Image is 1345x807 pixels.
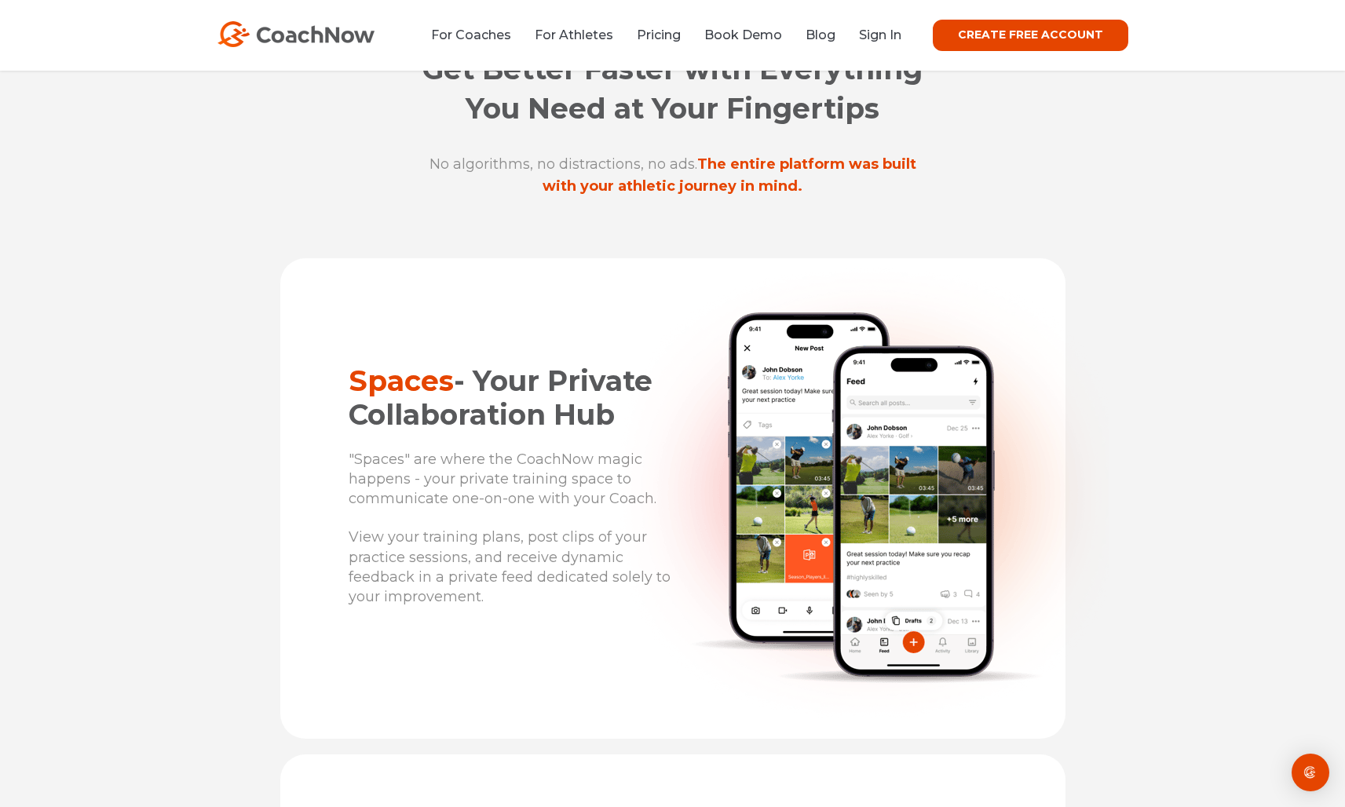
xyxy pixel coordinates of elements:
[1292,754,1329,791] div: Open Intercom Messenger
[349,450,673,525] p: "Spaces" are where the CoachNow magic happens - your private training space to communicate one-on...
[431,27,511,42] a: For Coaches
[806,27,835,42] a: Blog
[614,258,1109,728] img: CoachNow main feed showing gallery posts and coach athlete interactions
[217,21,375,47] img: CoachNow Logo
[535,27,613,42] a: For Athletes
[543,155,916,195] strong: The entire platform was built with your athletic journey in mind.
[422,52,923,126] span: Get Better Faster with Everything You Need at Your Fingertips
[349,363,652,432] span: - Your Private Collaboration Hub
[349,363,454,398] span: Spaсes
[349,528,673,623] p: View your training plans, post clips of your practice sessions, and receive dynamic feedback in a...
[422,153,923,197] p: No algorithms, no distractions, no ads.
[637,27,681,42] a: Pricing
[933,20,1128,51] a: CREATE FREE ACCOUNT
[859,27,901,42] a: Sign In
[704,27,782,42] a: Book Demo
